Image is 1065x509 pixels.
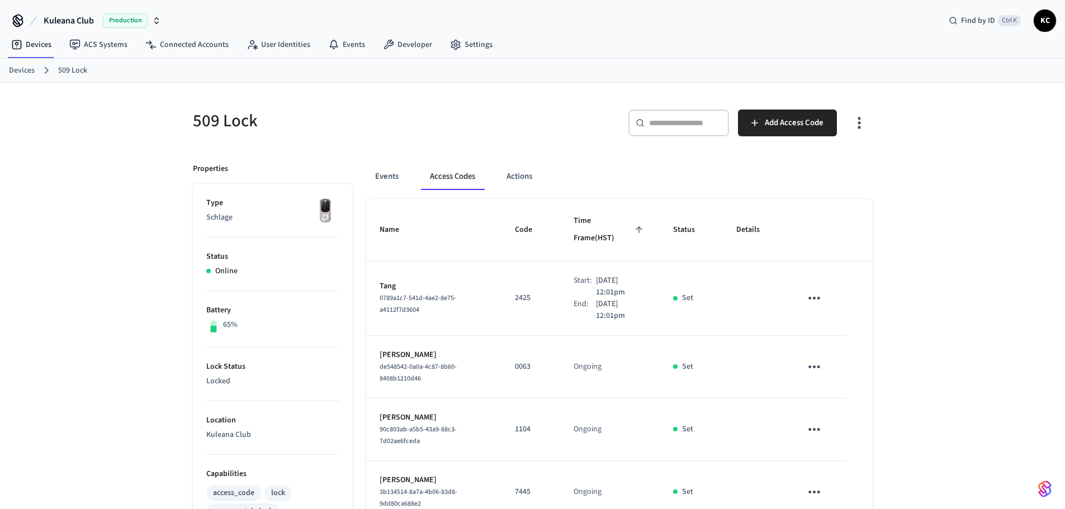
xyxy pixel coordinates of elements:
[206,415,339,426] p: Location
[1034,9,1056,32] button: KC
[223,319,238,331] p: 65%
[238,35,319,55] a: User Identities
[206,305,339,316] p: Battery
[193,163,228,175] p: Properties
[374,35,441,55] a: Developer
[515,221,547,239] span: Code
[940,11,1029,31] div: Find by IDCtrl K
[515,361,547,373] p: 0063
[998,15,1020,26] span: Ctrl K
[421,163,484,190] button: Access Codes
[1038,480,1052,498] img: SeamLogoGradient.69752ec5.svg
[44,14,94,27] span: Kuleana Club
[366,163,873,190] div: ant example
[515,292,547,304] p: 2425
[206,251,339,263] p: Status
[206,212,339,223] p: Schlage
[311,197,339,225] img: Yale Assure Touchscreen Wifi Smart Lock, Satin Nickel, Front
[736,221,774,239] span: Details
[961,15,995,26] span: Find by ID
[103,13,148,28] span: Production
[673,221,709,239] span: Status
[380,349,489,361] p: [PERSON_NAME]
[380,293,456,315] span: 0789a1c7-541d-4ae2-8e75-a4112f7d3604
[206,361,339,373] p: Lock Status
[574,212,646,248] span: Time Frame(HST)
[380,412,489,424] p: [PERSON_NAME]
[366,163,408,190] button: Events
[682,292,693,304] p: Set
[206,429,339,441] p: Kuleana Club
[1035,11,1055,31] span: KC
[560,398,660,461] td: Ongoing
[682,361,693,373] p: Set
[380,474,489,486] p: [PERSON_NAME]
[574,298,596,322] div: End:
[271,487,285,499] div: lock
[206,375,339,387] p: Locked
[206,197,339,209] p: Type
[380,425,457,446] span: 90c803ab-a5b5-43a9-88c3-7d02ae6fceda
[596,275,646,298] p: [DATE] 12:01pm
[193,110,526,132] h5: 509 Lock
[60,35,136,55] a: ACS Systems
[596,298,646,322] p: [DATE] 12:01pm
[515,424,547,435] p: 1104
[9,65,35,77] a: Devices
[574,275,596,298] div: Start:
[441,35,501,55] a: Settings
[380,487,457,508] span: 3b134514-8a7a-4b06-83d8-9dd80ca688e2
[136,35,238,55] a: Connected Accounts
[206,468,339,480] p: Capabilities
[2,35,60,55] a: Devices
[738,110,837,136] button: Add Access Code
[498,163,541,190] button: Actions
[319,35,374,55] a: Events
[765,116,823,130] span: Add Access Code
[380,362,457,383] span: de548542-0a0a-4c87-8b60-8408b1210d46
[380,280,489,292] p: Tang
[380,221,414,239] span: Name
[682,486,693,498] p: Set
[58,65,87,77] a: 509 Lock
[215,265,238,277] p: Online
[560,336,660,398] td: Ongoing
[515,486,547,498] p: 7445
[682,424,693,435] p: Set
[213,487,254,499] div: access_code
